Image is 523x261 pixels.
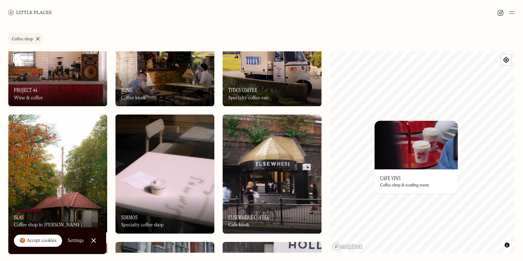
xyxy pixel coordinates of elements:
div: Close Cookie Popup [93,241,94,241]
div: Coffee shop [12,37,33,41]
a: Cafe VinsCafe VinsCafe VinsCoffee shop & reading room [375,121,458,194]
div: Specialty coffee shop [121,222,163,228]
button: Find my location [501,55,511,65]
a: Close Cookie Popup [87,234,101,247]
img: Blas [8,115,107,233]
h3: Elsewhere Coffee [228,214,269,221]
h3: Tita's Coffee [228,87,257,93]
img: Elsewhere Coffee [223,115,321,233]
a: Elsewhere CoffeeElsewhere CoffeeElsewhere CoffeeCafe kiosk [223,115,321,233]
a: SimmosSimmosSimmosSpecialty coffee shop [115,115,214,233]
h3: Sons [121,87,132,93]
canvas: Map [330,51,515,253]
img: Simmos [115,115,214,233]
a: Coffee shop [8,33,44,44]
div: Specialty coffee van [228,95,268,101]
a: 🍪 Accept cookies [14,235,62,247]
h3: Project 44 [14,87,37,93]
a: Settings [68,233,84,249]
h3: Blas [14,214,24,221]
div: Wine & coffee [14,95,43,101]
a: Mapbox homepage [332,243,363,251]
div: Coffee shop & reading room [380,183,429,188]
div: Coffee kiosk [121,95,146,101]
div: Cafe kiosk [228,222,249,228]
div: Coffee shop in [PERSON_NAME] [14,222,82,228]
span: Toggle attribution [505,241,509,249]
a: BlasBlasBlasCoffee shop in [PERSON_NAME] [8,115,107,233]
div: 🍪 Accept cookies [19,237,57,244]
button: Toggle attribution [503,241,511,249]
h3: Cafe Vins [380,175,401,182]
div: Settings [68,238,84,243]
img: Cafe Vins [375,121,458,169]
h3: Simmos [121,214,138,221]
